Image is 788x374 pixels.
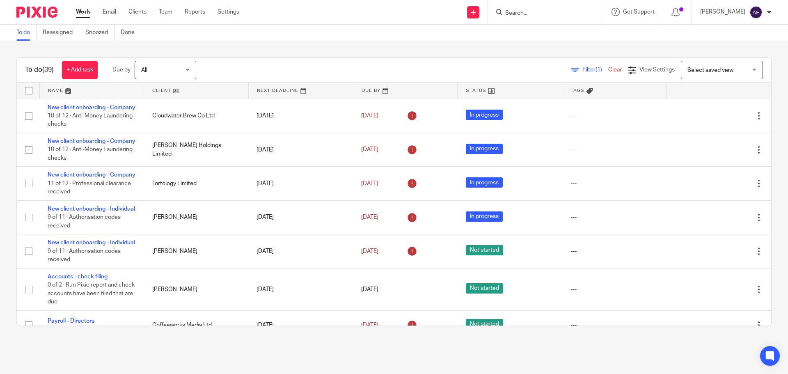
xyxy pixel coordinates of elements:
td: [DATE] [248,167,353,200]
span: [DATE] [361,248,378,254]
span: In progress [466,110,503,120]
span: (39) [42,67,54,73]
span: [DATE] [361,181,378,186]
span: [DATE] [361,147,378,153]
a: + Add task [62,61,98,79]
span: In progress [466,211,503,222]
td: [PERSON_NAME] [144,200,249,234]
td: [DATE] [248,310,353,340]
a: To do [16,25,37,41]
a: Settings [218,8,239,16]
span: Not started [466,245,503,255]
p: Due by [112,66,131,74]
div: --- [570,146,659,154]
td: [PERSON_NAME] [144,268,249,310]
a: Clear [608,67,622,73]
a: New client onboarding - Company [48,105,135,110]
span: Not started [466,283,503,294]
input: Search [504,10,578,17]
span: 11 of 12 · Professional clearance received [48,181,131,195]
span: 9 of 11 · Authorisation codes received [48,214,121,229]
div: --- [570,247,659,255]
a: Reports [185,8,205,16]
div: --- [570,213,659,221]
h1: To do [25,66,54,74]
a: Work [76,8,90,16]
span: In progress [466,144,503,154]
div: --- [570,179,659,188]
td: [DATE] [248,268,353,310]
div: --- [570,285,659,294]
span: 9 of 11 · Authorisation codes received [48,248,121,263]
span: [DATE] [361,113,378,119]
td: [PERSON_NAME] Holdings Limited [144,133,249,166]
td: [PERSON_NAME] [144,234,249,268]
span: Get Support [623,9,655,15]
span: Select saved view [687,67,733,73]
a: Done [121,25,141,41]
span: View Settings [639,67,675,73]
span: Tags [570,88,584,93]
span: [DATE] [361,287,378,292]
img: Pixie [16,7,57,18]
img: svg%3E [749,6,763,19]
a: Payroll - Directors [48,318,94,324]
span: 10 of 12 · Anti-Money Laundering checks [48,113,133,127]
td: Cloudwater Brew Co Ltd [144,99,249,133]
a: Email [103,8,116,16]
span: [DATE] [361,214,378,220]
td: [DATE] [248,133,353,166]
div: --- [570,112,659,120]
a: New client onboarding - Individual [48,206,135,212]
span: Not started [466,319,503,329]
span: [DATE] [361,322,378,328]
span: (1) [596,67,602,73]
span: In progress [466,177,503,188]
td: Coffeeworks Media Ltd [144,310,249,340]
a: New client onboarding - Individual [48,240,135,246]
span: 0 of 2 · Run Pixie report and check accounts have been filed that are due [48,282,135,305]
a: Snoozed [85,25,115,41]
a: New client onboarding - Company [48,138,135,144]
span: 10 of 12 · Anti-Money Laundering checks [48,147,133,161]
td: Tortology Limited [144,167,249,200]
a: Reassigned [43,25,79,41]
a: Team [159,8,172,16]
a: Clients [128,8,147,16]
td: [DATE] [248,234,353,268]
div: --- [570,321,659,329]
span: All [141,67,147,73]
td: [DATE] [248,200,353,234]
a: New client onboarding - Company [48,172,135,178]
td: [DATE] [248,99,353,133]
p: [PERSON_NAME] [700,8,745,16]
span: Filter [582,67,608,73]
a: Accounts - check filing [48,274,108,280]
